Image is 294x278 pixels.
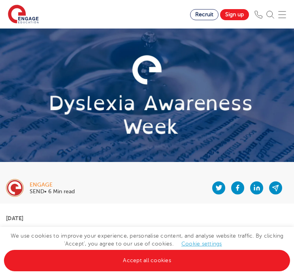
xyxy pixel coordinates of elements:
p: SEND• 6 Min read [30,189,75,194]
img: Mobile Menu [278,11,286,19]
img: Phone [254,11,262,19]
a: Recruit [190,9,219,20]
div: engage [30,182,75,188]
span: Recruit [195,11,213,17]
span: We use cookies to improve your experience, personalise content, and analyse website traffic. By c... [4,233,290,263]
p: [DATE] [6,215,288,221]
a: Accept all cookies [4,250,290,271]
img: Search [266,11,274,19]
a: Cookie settings [181,241,222,247]
a: Sign up [220,9,249,20]
img: Engage Education [8,5,39,25]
